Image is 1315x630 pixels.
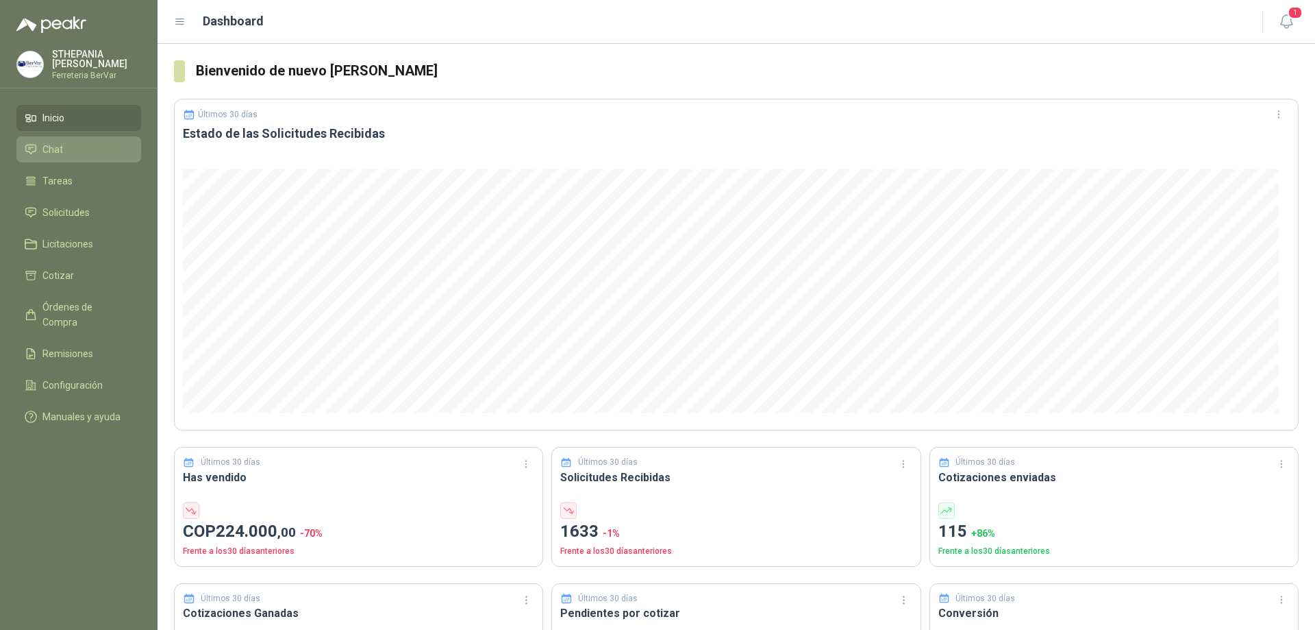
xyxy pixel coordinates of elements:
h3: Pendientes por cotizar [560,605,912,622]
a: Cotizar [16,263,141,289]
span: -1 % [603,528,620,539]
span: Cotizar [42,268,74,283]
p: COP [183,519,534,545]
p: STHEPANIA [PERSON_NAME] [52,49,141,69]
p: Últimos 30 días [578,592,638,605]
h3: Cotizaciones enviadas [938,469,1290,486]
span: -70 % [300,528,323,539]
span: Licitaciones [42,237,93,252]
p: Últimos 30 días [201,592,260,605]
p: Ferreteria BerVar [52,71,141,80]
p: Últimos 30 días [955,456,1015,469]
h1: Dashboard [203,12,264,31]
span: + 86 % [971,528,995,539]
p: Últimos 30 días [201,456,260,469]
a: Inicio [16,105,141,131]
span: Tareas [42,173,73,189]
p: Últimos 30 días [578,456,638,469]
img: Logo peakr [16,16,86,33]
span: Órdenes de Compra [42,300,128,330]
p: Frente a los 30 días anteriores [938,545,1290,558]
span: Remisiones [42,346,93,361]
p: 115 [938,519,1290,545]
a: Remisiones [16,341,141,367]
a: Órdenes de Compra [16,294,141,335]
h3: Bienvenido de nuevo [PERSON_NAME] [196,60,1299,82]
button: 1 [1274,10,1299,34]
p: Últimos 30 días [955,592,1015,605]
span: Solicitudes [42,205,90,220]
h3: Estado de las Solicitudes Recibidas [183,125,1290,142]
p: Últimos 30 días [198,110,258,119]
span: Configuración [42,378,103,393]
a: Solicitudes [16,199,141,226]
a: Tareas [16,168,141,194]
h3: Conversión [938,605,1290,622]
img: Company Logo [17,51,43,77]
p: Frente a los 30 días anteriores [560,545,912,558]
span: ,00 [277,524,296,540]
a: Licitaciones [16,231,141,257]
span: Manuales y ayuda [42,409,121,424]
span: 1 [1288,6,1303,19]
p: Frente a los 30 días anteriores [183,545,534,558]
a: Chat [16,136,141,162]
h3: Solicitudes Recibidas [560,469,912,486]
a: Configuración [16,372,141,398]
span: Chat [42,142,63,157]
span: Inicio [42,110,64,125]
h3: Has vendido [183,469,534,486]
a: Manuales y ayuda [16,404,141,430]
span: 224.000 [216,522,296,541]
p: 1633 [560,519,912,545]
h3: Cotizaciones Ganadas [183,605,534,622]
